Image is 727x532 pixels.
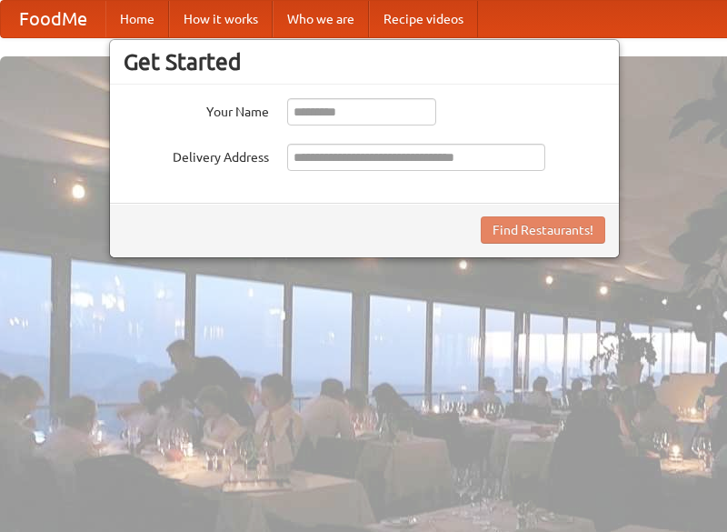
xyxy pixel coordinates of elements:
a: Home [105,1,169,37]
a: FoodMe [1,1,105,37]
a: Who we are [273,1,369,37]
a: Recipe videos [369,1,478,37]
button: Find Restaurants! [481,216,605,244]
a: How it works [169,1,273,37]
label: Your Name [124,98,269,121]
label: Delivery Address [124,144,269,166]
h3: Get Started [124,48,605,75]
